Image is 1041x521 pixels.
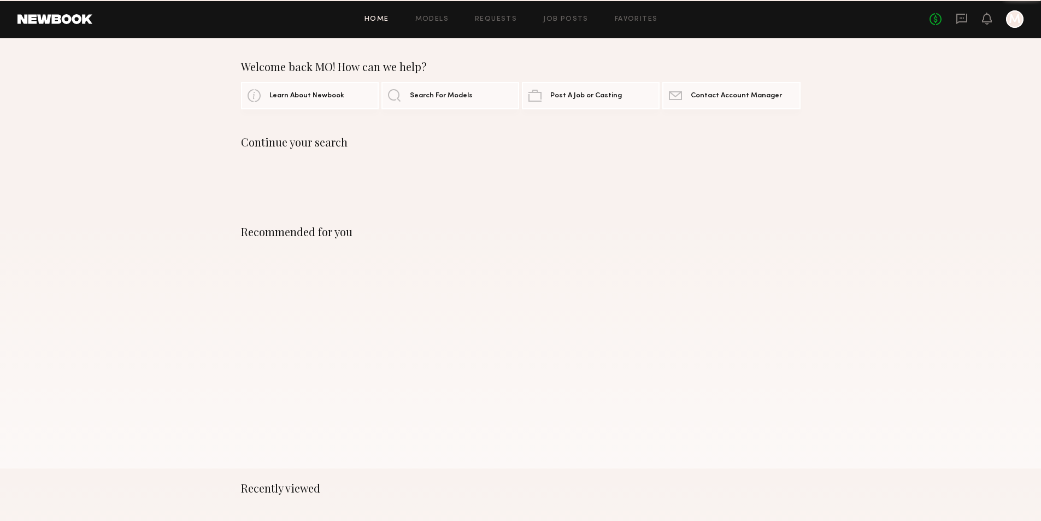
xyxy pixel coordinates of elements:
[241,60,801,73] div: Welcome back MO! How can we help?
[691,92,782,99] span: Contact Account Manager
[241,225,801,238] div: Recommended for you
[415,16,449,23] a: Models
[410,92,473,99] span: Search For Models
[381,82,519,109] a: Search For Models
[269,92,344,99] span: Learn About Newbook
[543,16,589,23] a: Job Posts
[615,16,658,23] a: Favorites
[662,82,800,109] a: Contact Account Manager
[364,16,389,23] a: Home
[241,136,801,149] div: Continue your search
[522,82,660,109] a: Post A Job or Casting
[475,16,517,23] a: Requests
[241,82,379,109] a: Learn About Newbook
[550,92,622,99] span: Post A Job or Casting
[1006,10,1024,28] a: M
[241,482,801,495] div: Recently viewed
